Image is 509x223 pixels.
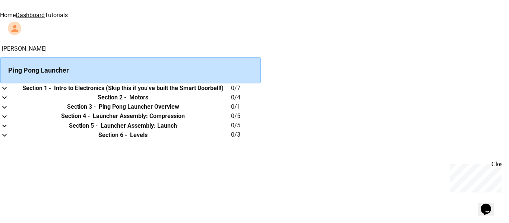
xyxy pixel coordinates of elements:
h6: 0 / 5 [231,112,261,121]
iframe: chat widget [447,161,502,192]
h6: Section 1 - [22,84,51,93]
h6: Levels [130,131,148,140]
h6: 0 / 3 [231,130,261,139]
h6: Section 5 - [69,121,98,130]
h6: 0 / 4 [231,93,261,102]
h6: Motors [129,93,148,102]
h6: Intro to Electronics (Skip this if you've built the Smart Doorbell!) [54,84,224,93]
iframe: chat widget [478,193,502,216]
div: Chat with us now!Close [3,3,51,47]
h6: Launcher Assembly: Launch [101,121,177,130]
h6: 0 / 5 [231,121,261,130]
a: Tutorials [45,12,68,19]
h6: Section 4 - [61,112,90,121]
h6: 0 / 1 [231,102,261,111]
h6: Ping Pong Launcher Overview [99,102,179,111]
h6: Section 3 - [67,102,96,111]
h6: Launcher Assembly: Compression [93,112,185,121]
h6: Section 6 - [98,131,127,140]
a: Dashboard [16,12,45,19]
h6: 0 / 7 [231,84,261,93]
h6: Section 2 - [98,93,126,102]
h6: [PERSON_NAME] [2,44,261,53]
